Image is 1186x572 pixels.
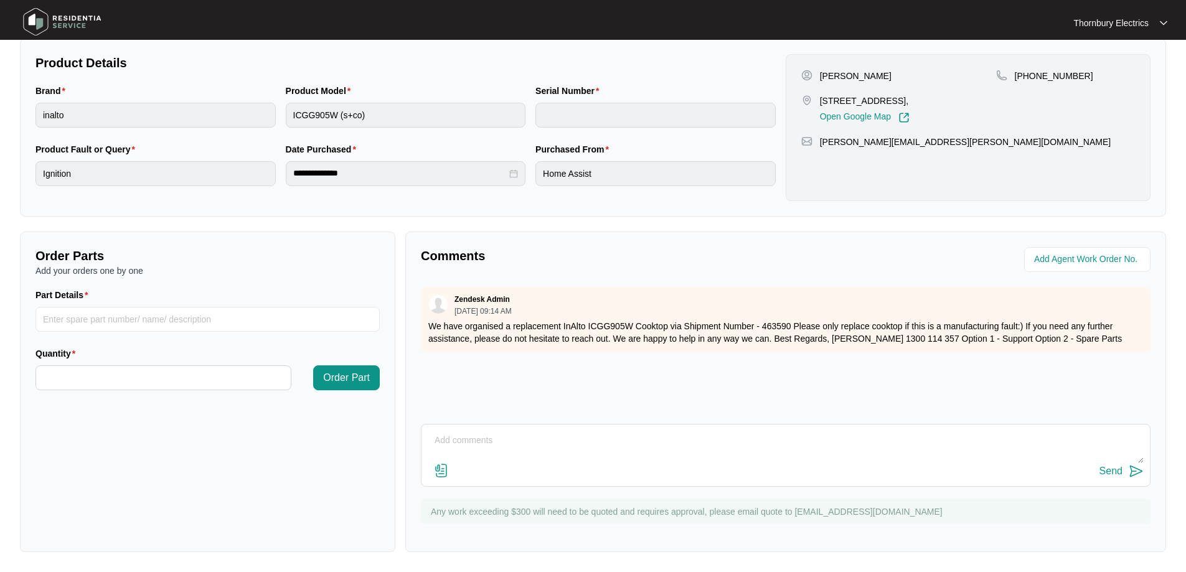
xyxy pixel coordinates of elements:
p: [PERSON_NAME][EMAIL_ADDRESS][PERSON_NAME][DOMAIN_NAME] [820,136,1111,148]
button: Send [1099,463,1144,480]
p: Product Details [35,54,776,72]
p: [STREET_ADDRESS], [820,95,910,107]
input: Date Purchased [293,167,507,180]
input: Product Fault or Query [35,161,276,186]
input: Serial Number [535,103,776,128]
img: dropdown arrow [1160,20,1167,26]
p: [PERSON_NAME] [820,70,892,82]
input: Purchased From [535,161,776,186]
img: residentia service logo [19,3,106,40]
label: Product Fault or Query [35,143,140,156]
p: [DATE] 09:14 AM [454,307,512,315]
input: Brand [35,103,276,128]
p: Order Parts [35,247,380,265]
p: Thornbury Electrics [1073,17,1149,29]
input: Add Agent Work Order No. [1034,252,1143,267]
button: Order Part [313,365,380,390]
label: Part Details [35,289,93,301]
img: Link-External [898,112,910,123]
label: Date Purchased [286,143,361,156]
label: Brand [35,85,70,97]
p: Comments [421,247,777,265]
img: send-icon.svg [1129,464,1144,479]
input: Part Details [35,307,380,332]
p: [PHONE_NUMBER] [1015,70,1093,82]
span: Order Part [323,370,370,385]
p: Any work exceeding $300 will need to be quoted and requires approval, please email quote to [EMAI... [431,505,1144,518]
p: We have organised a replacement InAlto ICGG905W Cooktop via Shipment Number - 463590 Please only ... [428,320,1143,345]
div: Send [1099,466,1122,477]
img: map-pin [996,70,1007,81]
label: Purchased From [535,143,614,156]
img: user-pin [801,70,812,81]
img: user.svg [429,295,448,314]
label: Product Model [286,85,356,97]
img: map-pin [801,136,812,147]
p: Add your orders one by one [35,265,380,277]
a: Open Google Map [820,112,910,123]
img: map-pin [801,95,812,106]
p: Zendesk Admin [454,294,510,304]
label: Quantity [35,347,80,360]
img: file-attachment-doc.svg [434,463,449,478]
input: Quantity [36,366,291,390]
label: Serial Number [535,85,604,97]
input: Product Model [286,103,526,128]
